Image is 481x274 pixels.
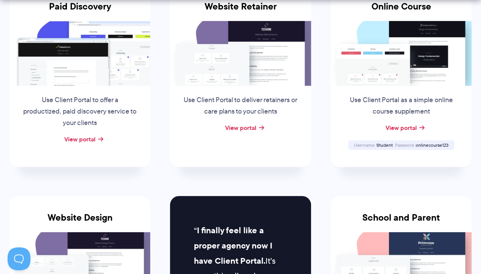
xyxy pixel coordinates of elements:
[395,142,414,148] span: Password
[8,247,30,270] iframe: Toggle Customer Support
[170,1,311,21] h3: Website Retainer
[194,224,272,267] strong: I finally feel like a proper agency now I have Client Portal.
[331,1,471,21] h3: Online Course
[354,142,375,148] span: Username
[386,123,417,132] a: View portal
[183,95,298,117] p: Use Client Portal to deliver retainers or care plans to your clients
[10,212,150,232] h3: Website Design
[416,142,448,148] span: onlinecourse123
[343,95,459,117] p: Use Client Portal as a simple online course supplement
[225,123,256,132] a: View portal
[331,212,471,232] h3: School and Parent
[22,95,138,129] p: Use Client Portal to offer a productized, paid discovery service to your clients
[10,1,150,21] h3: Paid Discovery
[376,142,393,148] span: Student
[64,135,95,144] a: View portal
